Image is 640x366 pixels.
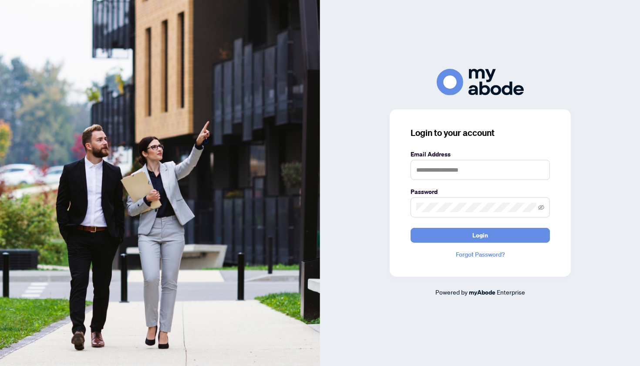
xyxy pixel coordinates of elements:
a: Forgot Password? [411,250,550,259]
button: Login [411,228,550,243]
span: Enterprise [497,288,525,296]
label: Email Address [411,149,550,159]
a: myAbode [469,288,495,297]
label: Password [411,187,550,197]
h3: Login to your account [411,127,550,139]
img: ma-logo [437,69,524,95]
span: eye-invisible [538,204,544,210]
span: Powered by [435,288,468,296]
span: Login [472,228,488,242]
